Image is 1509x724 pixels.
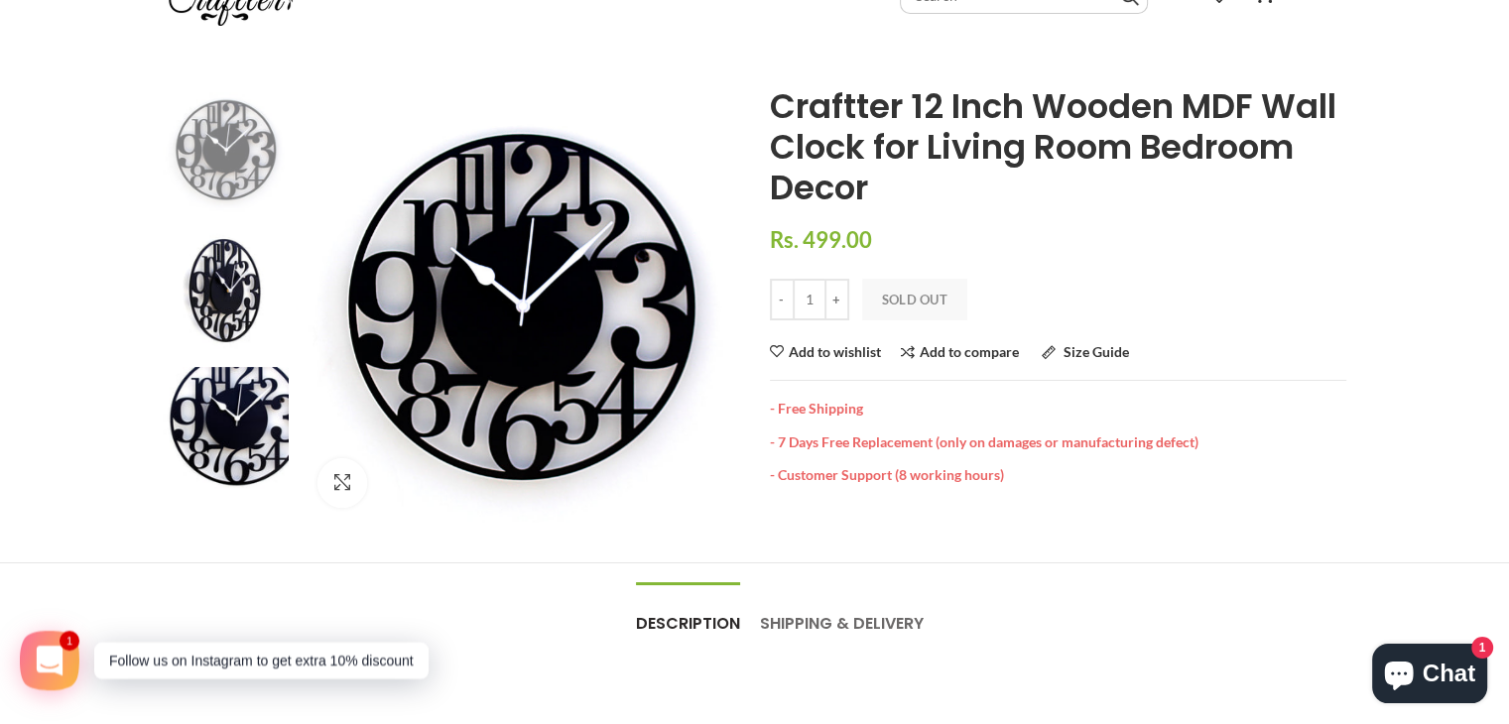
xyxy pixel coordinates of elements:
span: Add to wishlist [789,345,881,359]
input: + [824,279,849,320]
div: - Free Shipping - 7 Days Free Replacement (only on damages or manufacturing defect) - Customer Su... [770,380,1346,484]
button: Sold Out [862,279,967,320]
span: Sold Out [882,292,947,307]
inbox-online-store-chat: Shopify online store chat [1366,644,1493,708]
img: CWSC-2-B-1_150x_crop_center.jpg [163,86,289,212]
img: CWSC-2-B-3_150x_crop_center.jpg [163,367,289,493]
a: Size Guide [1042,345,1129,360]
a: Description [636,583,740,645]
a: Add to wishlist [770,345,881,359]
a: Add to compare [901,345,1019,360]
span: Shipping & Delivery [760,612,924,635]
input: - [770,279,795,320]
span: Size Guide [1064,343,1129,360]
span: Description [636,612,740,635]
span: Craftter 12 Inch Wooden MDF Wall Clock for Living Room Bedroom Decor [770,82,1336,211]
span: Add to compare [920,343,1019,360]
span: Rs. 499.00 [770,226,872,253]
img: CWSC-2-B-2_150x_crop_center.jpg [163,227,289,353]
a: Shipping & Delivery [760,583,924,645]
